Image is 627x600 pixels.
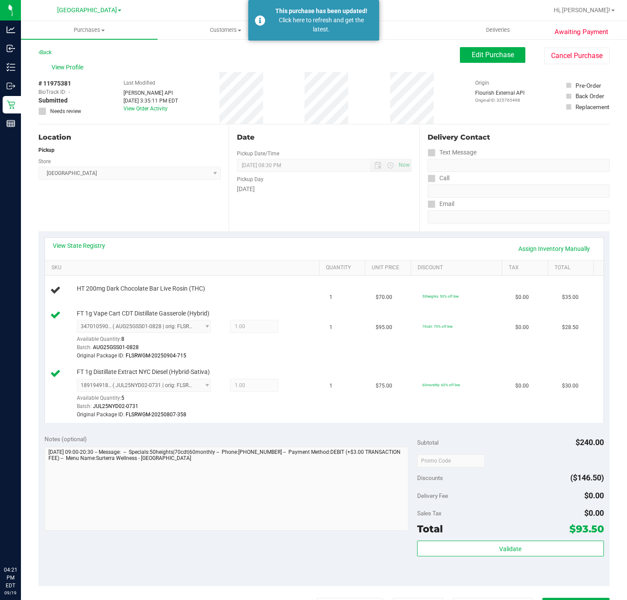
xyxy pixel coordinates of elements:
span: $93.50 [569,523,604,535]
div: Flourish External API [475,89,524,103]
span: 60monthly: 60% off line [422,383,460,387]
span: ($146.50) [570,473,604,482]
div: Location [38,132,221,143]
span: Delivery Fee [417,492,448,499]
span: Submitted [38,96,68,105]
span: Hi, [PERSON_NAME]! [554,7,610,14]
span: HT 200mg Dark Chocolate Bar Live Rosin (THC) [77,285,205,293]
input: Format: (999) 999-9999 [428,159,610,172]
span: Awaiting Payment [555,27,608,37]
input: Format: (999) 999-9999 [428,185,610,198]
span: Customers [158,26,294,34]
span: 5 [121,395,124,401]
div: Back Order [576,92,604,100]
span: Sales Tax [417,510,442,517]
span: Original Package ID: [77,411,124,418]
span: 1 [329,382,332,390]
span: View Profile [51,63,86,72]
span: Validate [499,545,521,552]
span: BioTrack ID: [38,88,66,96]
p: 04:21 PM EDT [4,566,17,590]
a: View State Registry [53,241,105,250]
p: Original ID: 325765498 [475,97,524,103]
input: Promo Code [417,454,485,467]
a: Tax [509,264,544,271]
span: - [69,88,70,96]
inline-svg: Inventory [7,63,15,72]
a: Assign Inventory Manually [513,241,596,256]
span: Discounts [417,470,443,486]
div: [DATE] [237,185,411,194]
span: $0.00 [515,382,529,390]
div: [PERSON_NAME] API [123,89,178,97]
label: Pickup Date/Time [237,150,279,158]
div: Available Quantity: [77,333,218,350]
span: 50heights: 50% off line [422,294,459,298]
span: $240.00 [576,438,604,447]
span: Notes (optional) [45,435,87,442]
a: Quantity [326,264,361,271]
span: $30.00 [562,382,579,390]
inline-svg: Inbound [7,44,15,53]
span: 70cdt: 70% off line [422,324,452,329]
span: # 11975381 [38,79,71,88]
label: Email [428,198,454,210]
a: Deliveries [430,21,567,39]
span: Subtotal [417,439,439,446]
span: $0.00 [584,491,604,500]
a: View Order Activity [123,106,168,112]
span: [GEOGRAPHIC_DATA] [57,7,117,14]
label: Text Message [428,146,476,159]
span: Purchases [21,26,158,34]
span: $0.00 [584,508,604,518]
span: $95.00 [376,323,392,332]
p: 09/19 [4,590,17,596]
div: Click here to refresh and get the latest. [270,16,373,34]
div: Available Quantity: [77,392,218,409]
a: Purchases [21,21,158,39]
label: Pickup Day [237,175,264,183]
span: Batch: [77,403,92,409]
span: $0.00 [515,293,529,302]
span: $28.50 [562,323,579,332]
button: Cancel Purchase [544,48,610,64]
div: [DATE] 3:35:11 PM EDT [123,97,178,105]
inline-svg: Reports [7,119,15,128]
button: Validate [417,541,603,556]
strong: Pickup [38,147,55,153]
div: Replacement [576,103,609,111]
a: SKU [51,264,316,271]
inline-svg: Outbound [7,82,15,90]
span: JUL25NYD02-0731 [93,403,138,409]
iframe: Resource center [9,530,35,556]
label: Call [428,172,449,185]
span: AUG25GSS01-0828 [93,344,139,350]
span: 1 [329,323,332,332]
label: Origin [475,79,489,87]
span: Deliveries [474,26,522,34]
span: FT 1g Distillate Extract NYC Diesel (Hybrid-Sativa) [77,368,210,376]
div: Date [237,132,411,143]
span: $35.00 [562,293,579,302]
span: Edit Purchase [472,51,514,59]
label: Last Modified [123,79,155,87]
span: $70.00 [376,293,392,302]
button: Edit Purchase [460,47,525,63]
span: Needs review [50,107,81,115]
label: Store [38,158,51,165]
inline-svg: Retail [7,100,15,109]
a: Unit Price [372,264,407,271]
span: Original Package ID: [77,353,124,359]
a: Discount [418,264,499,271]
span: $75.00 [376,382,392,390]
span: FT 1g Vape Cart CDT Distillate Gasserole (Hybrid) [77,309,209,318]
span: FLSRWGM-20250807-358 [126,411,186,418]
span: 8 [121,336,124,342]
span: 1 [329,293,332,302]
a: Total [555,264,590,271]
inline-svg: Analytics [7,25,15,34]
a: Customers [158,21,294,39]
span: $0.00 [515,323,529,332]
span: FLSRWGM-20250904-715 [126,353,186,359]
div: Pre-Order [576,81,601,90]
